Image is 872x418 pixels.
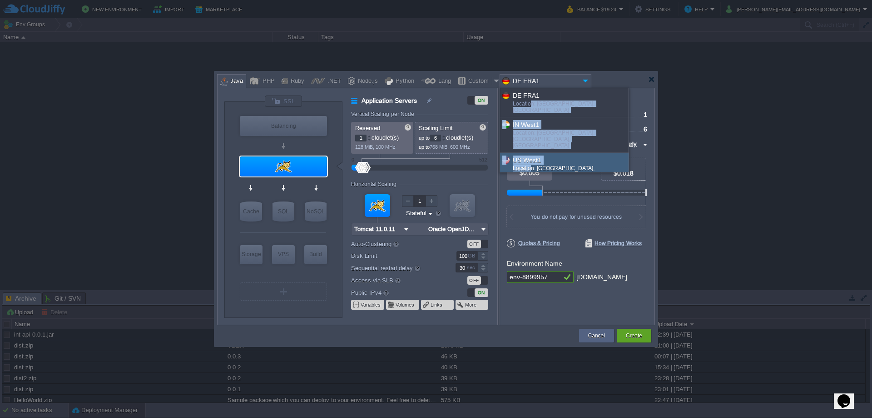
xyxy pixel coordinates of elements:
div: ON [475,96,488,105]
div: ON [475,288,488,297]
div: 0 [352,157,354,162]
button: Links [431,301,443,308]
button: Cancel [588,331,605,340]
div: Horizontal Scaling [351,181,399,187]
div: GB [468,252,477,260]
div: Load Balancer [240,116,327,136]
div: NoSQL [305,201,327,222]
div: Build [304,245,327,263]
span: up to [419,135,430,141]
label: Sequential restart delay [351,263,443,273]
div: SQL [272,201,294,222]
span: 128 MiB, 100 MHz [355,144,396,150]
label: Auto-Clustering [351,239,443,249]
div: Storage [240,245,263,263]
p: cloudlet(s) [355,132,410,141]
div: Vertical Scaling per Node [351,111,416,117]
div: Cache [240,201,262,222]
label: Environment Name [507,260,562,267]
div: DE FRA1 [513,90,628,101]
div: US West1 [513,155,628,165]
div: SQL Databases [272,201,294,222]
div: VPS [272,245,295,263]
div: sec [467,263,477,272]
div: .NET [325,75,341,88]
label: Access via SLB [351,275,443,285]
div: Storage Containers [240,245,263,264]
span: up to [419,144,430,150]
div: IN West1 [513,119,628,130]
div: .[DOMAIN_NAME] [575,271,627,283]
div: Balancing [240,116,327,136]
span: Scaling Limit [419,125,453,131]
div: Java [228,75,243,88]
div: OFF [467,276,481,285]
div: Location: [GEOGRAPHIC_DATA], [GEOGRAPHIC_DATA], [GEOGRAPHIC_DATA] [513,130,628,151]
button: Volumes [396,301,415,308]
div: Location: [GEOGRAPHIC_DATA], [GEOGRAPHIC_DATA] [513,101,628,115]
div: 512 [479,157,487,162]
span: Reserved [355,125,380,131]
button: More [465,301,477,308]
label: Public IPv4 [351,287,443,297]
span: 768 MiB, 600 MHz [430,144,470,150]
span: $0.005 [520,169,540,176]
div: PHP [260,75,275,88]
button: Create [626,331,642,340]
div: Node.js [355,75,378,88]
label: Disk Limit [351,251,443,261]
p: cloudlet(s) [419,132,485,141]
button: Variables [361,301,381,308]
div: Custom [466,75,492,88]
span: 1 [644,111,647,118]
span: How Pricing Works [585,239,642,247]
div: Create New Layer [240,282,327,301]
div: Python [393,75,414,88]
iframe: chat widget [834,382,863,409]
div: OFF [467,240,481,248]
span: Quotas & Pricing [507,239,560,247]
div: Ruby [288,75,304,88]
span: 6 [644,126,647,133]
div: Elastic VPS [272,245,295,264]
span: $0.018 [614,170,634,177]
div: Build Node [304,245,327,264]
div: NoSQL Databases [305,201,327,222]
div: Location: [GEOGRAPHIC_DATA], [GEOGRAPHIC_DATA], [GEOGRAPHIC_DATA] [513,165,628,186]
div: Application Servers [240,156,327,176]
div: Lang [436,75,451,88]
